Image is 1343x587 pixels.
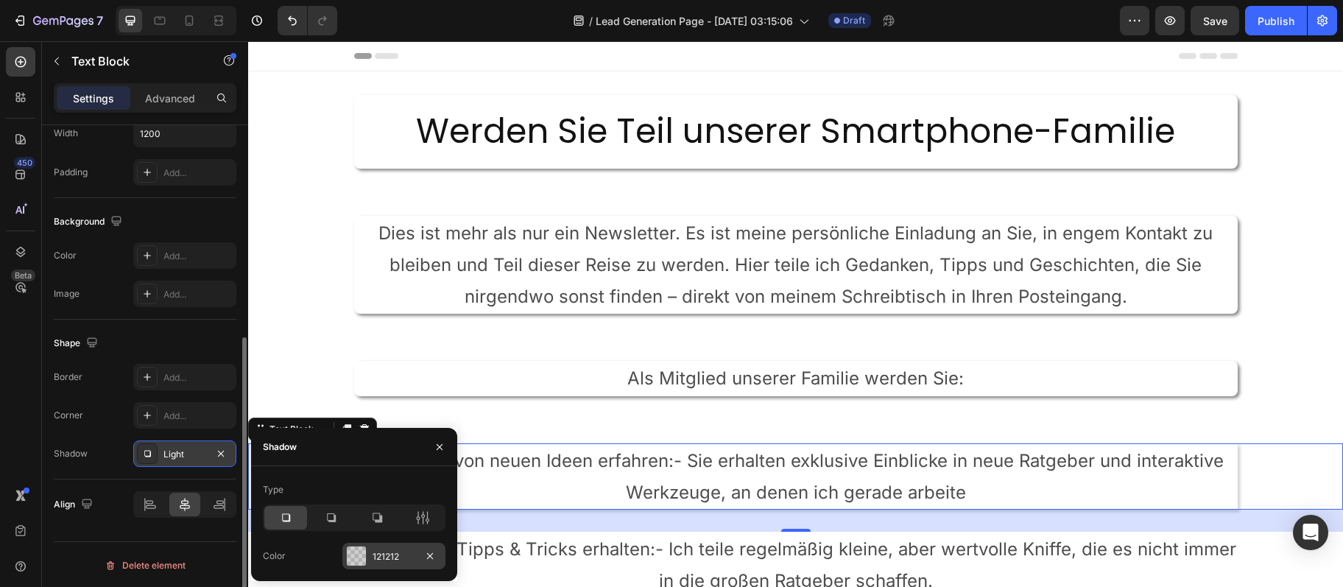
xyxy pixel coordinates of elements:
[263,549,286,563] div: Color
[105,557,186,574] div: Delete element
[54,370,82,384] div: Border
[596,13,793,29] span: Lead Generation Page - [DATE] 03:15:06
[54,287,80,300] div: Image
[1203,15,1227,27] span: Save
[163,410,233,423] div: Add...
[263,483,283,496] div: Type
[163,371,233,384] div: Add...
[106,491,990,557] div: Rich Text Editor. Editing area: main
[1245,6,1307,35] button: Publish
[54,447,88,460] div: Shadow
[54,212,125,232] div: Background
[163,288,233,301] div: Add...
[373,550,415,563] div: 121212
[54,495,96,515] div: Align
[163,166,233,180] div: Add...
[134,120,236,147] input: Auto
[73,91,114,106] p: Settings
[96,12,103,29] p: 7
[54,554,236,577] button: Delete element
[1258,13,1294,29] div: Publish
[589,13,593,29] span: /
[263,440,297,454] div: Shadow
[1191,6,1239,35] button: Save
[248,41,1343,587] iframe: Design area
[14,157,35,169] div: 450
[6,6,110,35] button: 7
[71,52,197,70] p: Text Block
[54,127,78,140] div: Width
[163,448,206,461] div: Light
[54,249,77,262] div: Color
[1293,515,1328,550] div: Open Intercom Messenger
[107,492,988,555] p: Zusätzliche Tipps & Tricks erhalten:- Ich teile regelmäßig kleine, aber wertvolle Kniffe, die es ...
[145,91,195,106] p: Advanced
[54,334,101,354] div: Shape
[278,6,337,35] div: Undo/Redo
[54,166,88,179] div: Padding
[163,250,233,263] div: Add...
[11,270,35,281] div: Beta
[54,409,83,422] div: Corner
[843,14,865,27] span: Draft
